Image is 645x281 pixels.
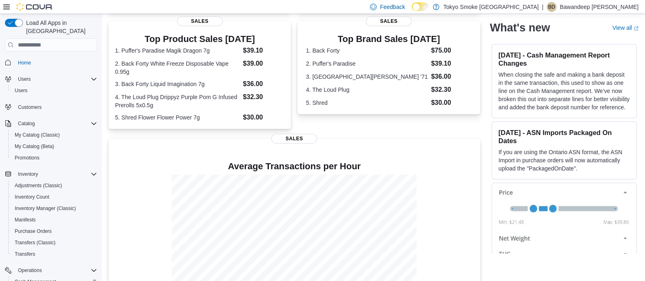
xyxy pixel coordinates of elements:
[8,141,100,152] button: My Catalog (Beta)
[499,51,630,67] h3: [DATE] - Cash Management Report Changes
[306,60,428,68] dt: 2. Puffer's Paradise
[15,74,97,84] span: Users
[15,266,45,275] button: Operations
[15,251,35,257] span: Transfers
[8,180,100,191] button: Adjustments (Classic)
[306,34,472,44] h3: Top Brand Sales [DATE]
[15,266,97,275] span: Operations
[11,249,97,259] span: Transfers
[499,148,630,173] p: If you are using the Ontario ASN format, the ASN Import in purchase orders will now automatically...
[548,2,555,12] span: BD
[15,102,97,112] span: Customers
[11,192,97,202] span: Inventory Count
[15,87,27,94] span: Users
[8,248,100,260] button: Transfers
[243,92,285,102] dd: $32.30
[16,3,53,11] img: Cova
[11,86,31,95] a: Users
[18,104,42,111] span: Customers
[366,16,412,26] span: Sales
[499,71,630,111] p: When closing the safe and making a bank deposit in the same transaction, this used to show as one...
[11,204,79,213] a: Inventory Manager (Classic)
[15,119,97,128] span: Catalog
[15,119,38,128] button: Catalog
[2,118,100,129] button: Catalog
[15,57,97,67] span: Home
[8,129,100,141] button: My Catalog (Classic)
[11,153,97,163] span: Promotions
[11,238,97,248] span: Transfers (Classic)
[634,26,638,31] svg: External link
[15,143,54,150] span: My Catalog (Beta)
[11,249,38,259] a: Transfers
[412,2,429,11] input: Dark Mode
[306,46,428,55] dt: 1. Back Forty
[18,171,38,177] span: Inventory
[271,134,317,144] span: Sales
[499,128,630,145] h3: [DATE] - ASN Imports Packaged On Dates
[8,226,100,237] button: Purchase Orders
[431,85,472,95] dd: $32.30
[115,46,240,55] dt: 1. Puffer's Paradise Magik Dragon 7g
[15,205,76,212] span: Inventory Manager (Classic)
[2,101,100,113] button: Customers
[15,194,49,200] span: Inventory Count
[547,2,556,12] div: Bawandeep Dhesi
[11,130,63,140] a: My Catalog (Classic)
[15,228,52,235] span: Purchase Orders
[11,153,43,163] a: Promotions
[15,58,34,68] a: Home
[11,130,97,140] span: My Catalog (Classic)
[15,155,40,161] span: Promotions
[8,191,100,203] button: Inventory Count
[11,142,97,151] span: My Catalog (Beta)
[15,169,97,179] span: Inventory
[115,93,240,109] dt: 4. The Loud Plug Drippyz Purple Pom G Infused Prerolls 5x0.5g
[243,113,285,122] dd: $30.00
[115,113,240,122] dt: 5. Shred Flower Flower Power 7g
[11,181,65,190] a: Adjustments (Classic)
[11,86,97,95] span: Users
[8,214,100,226] button: Manifests
[11,215,97,225] span: Manifests
[542,2,543,12] p: |
[15,182,62,189] span: Adjustments (Classic)
[18,60,31,66] span: Home
[2,168,100,180] button: Inventory
[15,102,45,112] a: Customers
[11,181,97,190] span: Adjustments (Classic)
[15,132,60,138] span: My Catalog (Classic)
[306,86,428,94] dt: 4. The Loud Plug
[560,2,638,12] p: Bawandeep [PERSON_NAME]
[15,239,55,246] span: Transfers (Classic)
[11,192,53,202] a: Inventory Count
[18,267,42,274] span: Operations
[306,99,428,107] dt: 5. Shred
[431,98,472,108] dd: $30.00
[15,169,41,179] button: Inventory
[243,59,285,69] dd: $39.00
[15,217,35,223] span: Manifests
[2,56,100,68] button: Home
[490,21,550,34] h2: What's new
[177,16,223,26] span: Sales
[612,24,638,31] a: View allExternal link
[243,46,285,55] dd: $39.10
[11,226,55,236] a: Purchase Orders
[11,204,97,213] span: Inventory Manager (Classic)
[11,142,58,151] a: My Catalog (Beta)
[2,265,100,276] button: Operations
[431,46,472,55] dd: $75.00
[115,60,240,76] dt: 2. Back Forty White Freeze Disposable Vape 0.95g
[8,203,100,214] button: Inventory Manager (Classic)
[8,85,100,96] button: Users
[8,237,100,248] button: Transfers (Classic)
[11,226,97,236] span: Purchase Orders
[8,152,100,164] button: Promotions
[15,74,34,84] button: Users
[243,79,285,89] dd: $36.00
[18,76,31,82] span: Users
[23,19,97,35] span: Load All Apps in [GEOGRAPHIC_DATA]
[380,3,405,11] span: Feedback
